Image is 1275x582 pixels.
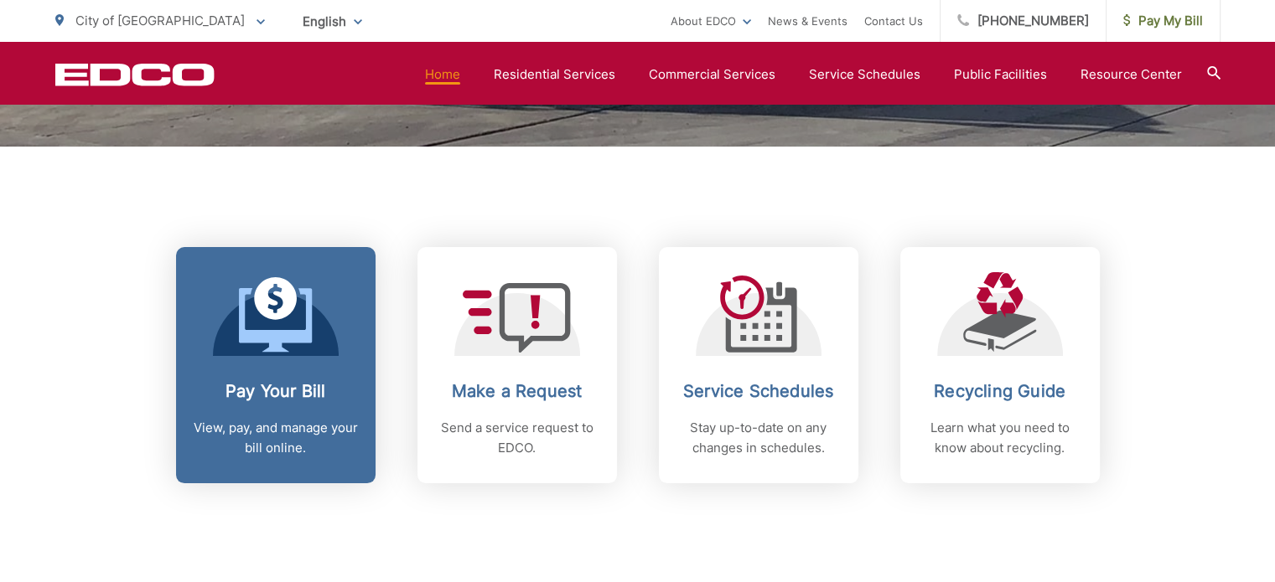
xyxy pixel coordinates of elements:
a: Residential Services [494,64,615,85]
a: Resource Center [1081,64,1182,85]
h2: Pay Your Bill [193,381,359,401]
a: Commercial Services [649,64,775,85]
h2: Make a Request [434,381,600,401]
h2: Service Schedules [676,381,842,401]
span: English [290,7,375,36]
span: Pay My Bill [1123,11,1203,31]
a: Pay Your Bill View, pay, and manage your bill online. [176,247,376,483]
p: Send a service request to EDCO. [434,418,600,458]
h2: Recycling Guide [917,381,1083,401]
a: Service Schedules Stay up-to-date on any changes in schedules. [659,247,858,483]
a: EDCD logo. Return to the homepage. [55,63,215,86]
a: Service Schedules [809,64,920,85]
a: Home [425,64,460,85]
p: Learn what you need to know about recycling. [917,418,1083,458]
p: View, pay, and manage your bill online. [193,418,359,458]
a: About EDCO [671,11,751,31]
a: News & Events [768,11,847,31]
a: Contact Us [864,11,923,31]
span: City of [GEOGRAPHIC_DATA] [75,13,245,28]
a: Recycling Guide Learn what you need to know about recycling. [900,247,1100,483]
a: Make a Request Send a service request to EDCO. [417,247,617,483]
a: Public Facilities [954,64,1047,85]
p: Stay up-to-date on any changes in schedules. [676,418,842,458]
